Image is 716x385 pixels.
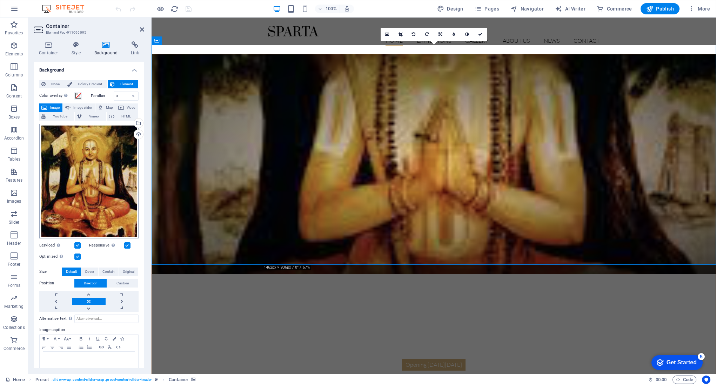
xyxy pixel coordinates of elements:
h4: Link [126,41,144,56]
span: Click to select. Double-click to edit [35,376,49,384]
i: This element is a customizable preset [155,378,158,381]
button: Ordered List [85,343,94,351]
div: Get Started 5 items remaining, 0% complete [6,4,57,18]
span: Click to select. Double-click to edit [169,376,188,384]
div: Screenshot2025-09-06at4.53.53PM-uIeAycECuAgx6Bvptkyj_A.png [39,124,139,238]
button: AI Writer [552,3,588,14]
button: Font Family [51,335,62,343]
p: Elements [5,51,23,57]
button: Colors [111,335,118,343]
button: Element [108,80,138,88]
h6: 100% [326,5,337,13]
a: Click to cancel selection. Double-click to open Pages [6,376,25,384]
label: Alternative text [39,315,74,323]
button: Image slider [63,103,95,112]
button: Navigator [508,3,547,14]
button: Insert Link [97,343,106,351]
button: HTML [107,112,138,121]
span: Publish [646,5,674,12]
span: . slider-wrap .content-slider-wrap .preset-content-slider-header [52,376,152,384]
span: Commerce [597,5,632,12]
i: On resize automatically adjust zoom level to fit chosen device. [344,6,350,12]
span: Image [49,103,60,112]
button: Icons [118,335,126,343]
button: Contain [99,268,119,276]
a: Crop mode [394,28,407,41]
button: Clear Formatting [106,343,114,351]
h4: Background [34,62,144,74]
button: Publish [641,3,680,14]
span: AI Writer [555,5,585,12]
button: Bold (⌘B) [77,335,85,343]
button: HTML [114,343,122,351]
label: Position [39,279,74,288]
button: Align Center [48,343,56,351]
span: Color / Gradient [74,80,105,88]
p: Tables [8,156,20,162]
button: Underline (⌘U) [94,335,102,343]
h2: Container [46,23,144,29]
button: Commerce [594,3,635,14]
p: Footer [8,262,20,267]
button: Usercentrics [702,376,710,384]
span: Cover [85,268,94,276]
span: 00 00 [656,376,667,384]
span: HTML [116,112,136,121]
span: Design [437,5,463,12]
button: Map [95,103,116,112]
h4: Container [34,41,66,56]
p: Forms [8,283,20,288]
label: Responsive [89,241,124,250]
div: % [128,92,138,100]
p: Boxes [8,114,20,120]
button: 100% [315,5,340,13]
p: Accordion [4,135,24,141]
a: Rotate left 90° [407,28,421,41]
p: Content [6,93,22,99]
span: Original [123,268,134,276]
input: Alternative text... [74,315,139,323]
i: Reload page [170,5,179,13]
button: Unordered List [77,343,85,351]
button: Italic (⌘I) [85,335,94,343]
button: Color / Gradient [65,80,107,88]
button: Strikethrough [102,335,111,343]
h6: Session time [648,376,667,384]
a: Confirm ( ⌘ ⏎ ) [474,28,487,41]
p: Marketing [4,304,24,309]
span: None [48,80,63,88]
a: Select files from the file manager, stock photos, or upload file(s) [381,28,394,41]
span: More [688,5,710,12]
p: Features [6,177,22,183]
span: Map [105,103,114,112]
h4: Style [66,41,89,56]
p: Commerce [4,346,25,351]
div: 5 [52,1,59,8]
span: Image slider [73,103,93,112]
button: Align Justify [65,343,73,351]
a: Greyscale [461,28,474,41]
button: Vimeo [75,112,106,121]
a: Blur [447,28,461,41]
label: Optimized [39,252,74,261]
button: Design [434,3,466,14]
button: Align Left [40,343,48,351]
p: Images [7,198,21,204]
button: More [685,3,713,14]
span: Custom [116,279,129,288]
img: Editor Logo [40,5,93,13]
button: None [39,80,65,88]
button: Align Right [56,343,65,351]
h4: Background [89,41,126,56]
button: Paragraph Format [40,335,51,343]
label: Image caption [39,326,139,334]
label: Parallax [91,94,114,98]
button: Cover [81,268,98,276]
button: Image [39,103,62,112]
button: Code [672,376,696,384]
button: Default [62,268,81,276]
button: reload [170,5,179,13]
div: Design (Ctrl+Alt+Y) [434,3,466,14]
nav: breadcrumb [35,376,196,384]
p: Header [7,241,21,246]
